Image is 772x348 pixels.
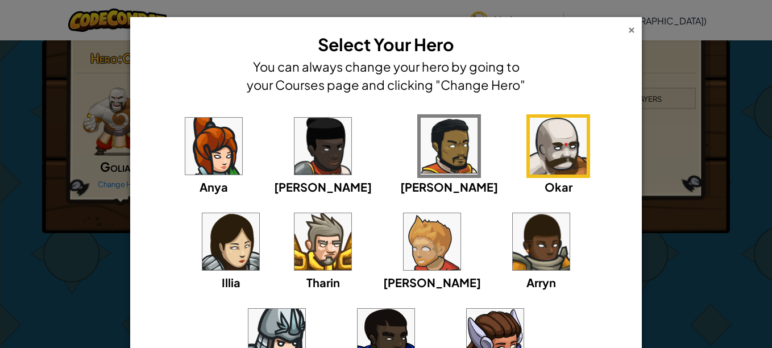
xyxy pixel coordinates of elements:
[222,275,240,289] span: Illia
[202,213,259,270] img: portrait.png
[274,180,372,194] span: [PERSON_NAME]
[530,118,587,175] img: portrait.png
[306,275,340,289] span: Tharin
[404,213,460,270] img: portrait.png
[628,22,636,34] div: ×
[294,118,351,175] img: portrait.png
[526,275,556,289] span: Arryn
[294,213,351,270] img: portrait.png
[200,180,228,194] span: Anya
[421,118,478,175] img: portrait.png
[513,213,570,270] img: portrait.png
[244,57,528,94] h4: You can always change your hero by going to your Courses page and clicking "Change Hero"
[383,275,481,289] span: [PERSON_NAME]
[185,118,242,175] img: portrait.png
[545,180,572,194] span: Okar
[400,180,498,194] span: [PERSON_NAME]
[244,32,528,57] h3: Select Your Hero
